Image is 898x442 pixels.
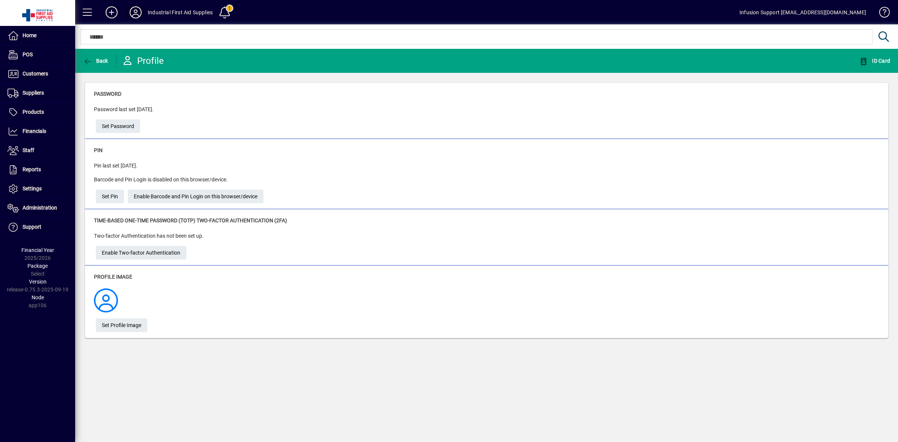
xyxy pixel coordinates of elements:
span: Node [32,294,44,300]
div: Profile [122,55,164,67]
button: ID Card [857,54,892,68]
span: Support [23,224,41,230]
a: Set Password [96,119,140,133]
div: Infusion Support [EMAIL_ADDRESS][DOMAIN_NAME] [739,6,866,18]
span: Password [94,91,121,97]
span: Home [23,32,36,38]
span: Back [83,58,108,64]
span: Enable Barcode and Pin Login on this browser/device [134,190,257,203]
a: Support [4,218,75,237]
span: Profile Image [94,274,132,280]
span: Version [29,279,47,285]
span: Set Pin [102,190,118,203]
span: Set Password [102,120,134,133]
p: Password last set [DATE]. [94,106,154,113]
span: Staff [23,147,34,153]
a: POS [4,45,75,64]
span: Administration [23,205,57,211]
a: Enable Two-factor Authentication [96,246,186,259]
a: Financials [4,122,75,141]
a: Administration [4,199,75,217]
button: Enable Barcode and Pin Login on this browser/device [128,190,263,203]
a: Customers [4,65,75,83]
a: Set Pin [96,190,124,203]
a: Profile Image [94,305,118,311]
span: Pin [94,147,103,153]
p: Two-factor Authentication has not been set up. [94,232,204,240]
span: Enable Two-factor Authentication [102,247,180,259]
span: Financials [23,128,46,134]
span: Package [27,263,48,269]
span: Financial Year [21,247,54,253]
span: Customers [23,71,48,77]
div: Industrial First Aid Supplies [148,6,213,18]
span: Time-based One-time Password (TOTP) Two-factor Authentication (2FA) [94,217,287,223]
p: Pin last set [DATE]. [94,162,265,170]
span: Settings [23,186,42,192]
a: Products [4,103,75,122]
a: Home [4,26,75,45]
button: Add [100,6,124,19]
a: Staff [4,141,75,160]
button: Profile [124,6,148,19]
a: Settings [4,180,75,198]
button: Back [81,54,110,68]
span: ID Card [859,58,890,64]
a: Knowledge Base [874,2,889,26]
a: Set Profile Image [96,318,147,332]
span: Set Profile Image [102,319,141,332]
span: POS [23,51,33,57]
span: Suppliers [23,90,44,96]
a: Reports [4,160,75,179]
app-page-header-button: Back [75,54,116,68]
span: Reports [23,166,41,172]
span: Products [23,109,44,115]
a: Suppliers [4,84,75,103]
p: Barcode and Pin Login is disabled on this browser/device. [94,176,265,184]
